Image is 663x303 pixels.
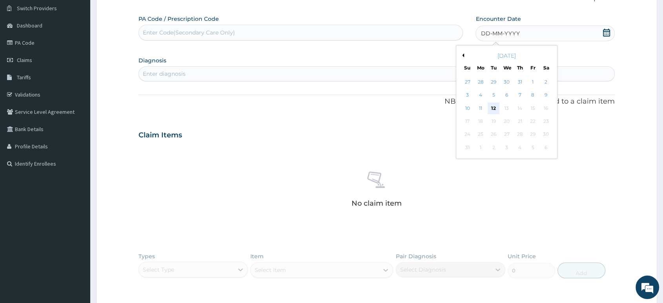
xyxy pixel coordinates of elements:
div: Choose Monday, July 28th, 2025 [475,76,486,88]
div: Not available Friday, August 29th, 2025 [527,129,539,141]
img: d_794563401_company_1708531726252_794563401 [15,39,32,59]
div: Choose Monday, August 11th, 2025 [475,102,486,114]
span: Dashboard [17,22,42,29]
div: Not available Thursday, August 21st, 2025 [514,115,526,127]
h3: Claim Items [138,131,182,140]
p: NB: All diagnosis must be linked to a claim item [138,97,615,107]
div: Not available Monday, September 1st, 2025 [475,142,486,153]
div: Minimize live chat window [129,4,148,23]
textarea: Type your message and hit 'Enter' [4,214,149,242]
div: Su [464,64,471,71]
div: Sa [543,64,550,71]
div: Not available Wednesday, August 27th, 2025 [501,129,513,141]
div: Choose Thursday, August 7th, 2025 [514,89,526,101]
button: Previous Month [460,53,464,57]
div: Not available Saturday, August 30th, 2025 [540,129,552,141]
div: Choose Tuesday, August 12th, 2025 [488,102,500,114]
div: Not available Wednesday, September 3rd, 2025 [501,142,513,153]
div: Not available Friday, September 5th, 2025 [527,142,539,153]
div: Choose Saturday, August 9th, 2025 [540,89,552,101]
div: Not available Monday, August 18th, 2025 [475,115,486,127]
div: Not available Wednesday, August 13th, 2025 [501,102,513,114]
span: Switch Providers [17,5,57,12]
div: Not available Saturday, August 16th, 2025 [540,102,552,114]
div: Not available Tuesday, August 26th, 2025 [488,129,500,141]
div: Enter Code(Secondary Care Only) [143,29,235,37]
div: Choose Wednesday, July 30th, 2025 [501,76,513,88]
div: Not available Sunday, August 24th, 2025 [462,129,474,141]
span: DD-MM-YYYY [481,29,519,37]
div: Choose Wednesday, August 6th, 2025 [501,89,513,101]
div: Choose Sunday, August 3rd, 2025 [462,89,474,101]
div: Choose Thursday, July 31st, 2025 [514,76,526,88]
div: Not available Monday, August 25th, 2025 [475,129,486,141]
div: Not available Friday, August 22nd, 2025 [527,115,539,127]
div: [DATE] [459,52,554,60]
div: We [503,64,510,71]
p: No claim item [352,199,402,207]
label: PA Code / Prescription Code [138,15,219,23]
div: Not available Saturday, September 6th, 2025 [540,142,552,153]
div: Not available Friday, August 15th, 2025 [527,102,539,114]
div: Not available Sunday, August 31st, 2025 [462,142,474,153]
div: Mo [477,64,484,71]
div: Not available Sunday, August 17th, 2025 [462,115,474,127]
div: Choose Saturday, August 2nd, 2025 [540,76,552,88]
div: Choose Friday, August 1st, 2025 [527,76,539,88]
span: Claims [17,57,32,64]
span: We're online! [46,99,108,178]
div: Not available Saturday, August 23rd, 2025 [540,115,552,127]
div: Tu [490,64,497,71]
div: Not available Thursday, August 14th, 2025 [514,102,526,114]
div: Not available Thursday, September 4th, 2025 [514,142,526,153]
div: Not available Tuesday, September 2nd, 2025 [488,142,500,153]
div: Enter diagnosis [143,70,186,78]
div: Not available Thursday, August 28th, 2025 [514,129,526,141]
div: Choose Sunday, August 10th, 2025 [462,102,474,114]
div: month 2025-08 [461,76,552,154]
div: Th [517,64,523,71]
div: Choose Tuesday, July 29th, 2025 [488,76,500,88]
div: Choose Monday, August 4th, 2025 [475,89,486,101]
div: Choose Tuesday, August 5th, 2025 [488,89,500,101]
span: Tariffs [17,74,31,81]
div: Not available Tuesday, August 19th, 2025 [488,115,500,127]
div: Fr [530,64,536,71]
div: Not available Wednesday, August 20th, 2025 [501,115,513,127]
div: Chat with us now [41,44,132,54]
div: Choose Sunday, July 27th, 2025 [462,76,474,88]
div: Choose Friday, August 8th, 2025 [527,89,539,101]
label: Diagnosis [138,57,166,64]
label: Encounter Date [475,15,521,23]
